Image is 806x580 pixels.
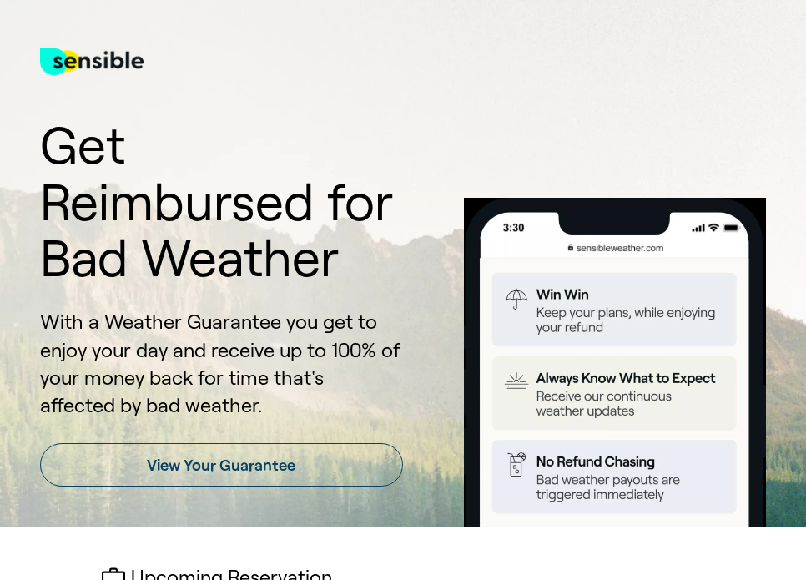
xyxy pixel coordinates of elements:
img: test for bg [40,28,144,95]
a: View Your Guarantee [40,443,403,487]
img: Product box [464,198,767,527]
p: With a Weather Guarantee you get to enjoy your day and receive up to 100% of your money back for ... [40,309,403,420]
h1: Get Reimbursed for Bad Weather [40,118,403,286]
